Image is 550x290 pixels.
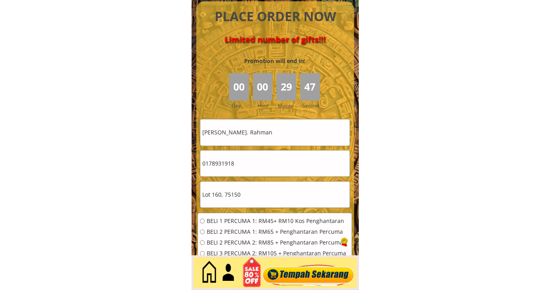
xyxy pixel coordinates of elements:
h3: Second [302,102,322,109]
input: Telefon [200,150,350,176]
span: BELI 2 PERCUMA 2: RM85 + Penghantaran Percuma [207,240,346,245]
span: BELI 1 PERCUMA 1: RM45+ RM10 Kos Penghantaran [207,218,346,224]
span: BELI 3 PERCUMA 2: RM105 + Penghantaran Percuma [207,251,346,256]
h3: Minute [278,103,296,110]
input: Alamat [200,181,350,207]
h4: Limited number of gifts!!! [206,35,345,44]
h3: Promotion will end in: [230,57,320,65]
h4: PLACE ORDER NOW [206,8,345,26]
h3: Hour [258,102,274,109]
input: Nama [200,119,350,145]
h3: Day [232,102,252,109]
span: BELI 2 PERCUMA 1: RM65 + Penghantaran Percuma [207,229,346,235]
